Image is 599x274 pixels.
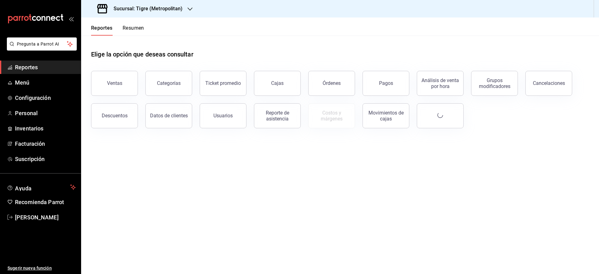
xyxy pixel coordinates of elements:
button: Pregunta a Parrot AI [7,37,77,51]
div: Pagos [379,80,393,86]
button: Cancelaciones [525,71,572,96]
div: Movimientos de cajas [367,110,405,122]
button: Pagos [363,71,409,96]
span: Suscripción [15,155,76,163]
span: Menú [15,78,76,87]
div: navigation tabs [91,25,144,36]
button: Análisis de venta por hora [417,71,464,96]
div: Usuarios [213,113,233,119]
div: Órdenes [323,80,341,86]
h1: Elige la opción que deseas consultar [91,50,193,59]
button: Cajas [254,71,301,96]
button: Reporte de asistencia [254,103,301,128]
div: Cajas [271,80,284,86]
span: Recomienda Parrot [15,198,76,206]
button: Categorías [145,71,192,96]
h3: Sucursal: Tigre (Metropolitan) [109,5,183,12]
div: Datos de clientes [150,113,188,119]
span: Personal [15,109,76,117]
button: Usuarios [200,103,246,128]
button: Datos de clientes [145,103,192,128]
div: Cancelaciones [533,80,565,86]
a: Pregunta a Parrot AI [4,45,77,52]
button: Ventas [91,71,138,96]
button: Órdenes [308,71,355,96]
div: Categorías [157,80,181,86]
button: Reportes [91,25,113,36]
span: Inventarios [15,124,76,133]
span: Reportes [15,63,76,71]
div: Ticket promedio [205,80,241,86]
div: Descuentos [102,113,128,119]
button: Contrata inventarios para ver este reporte [308,103,355,128]
span: Sugerir nueva función [7,265,76,272]
button: Grupos modificadores [471,71,518,96]
span: Pregunta a Parrot AI [17,41,67,47]
div: Costos y márgenes [312,110,351,122]
button: open_drawer_menu [69,16,74,21]
div: Ventas [107,80,122,86]
span: [PERSON_NAME] [15,213,76,222]
span: Configuración [15,94,76,102]
span: Ayuda [15,183,68,191]
button: Resumen [123,25,144,36]
div: Reporte de asistencia [258,110,297,122]
button: Movimientos de cajas [363,103,409,128]
button: Ticket promedio [200,71,246,96]
div: Grupos modificadores [475,77,514,89]
button: Descuentos [91,103,138,128]
div: Análisis de venta por hora [421,77,460,89]
span: Facturación [15,139,76,148]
